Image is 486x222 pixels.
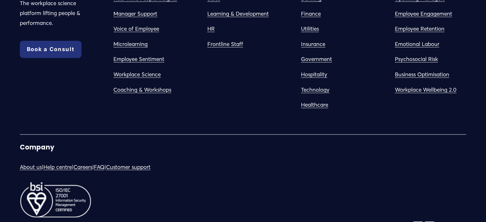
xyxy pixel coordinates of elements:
a: Hospitality [301,70,327,80]
a: Workplace Wellbein [395,85,444,95]
a: Customer support [106,162,150,172]
a: Insurance [301,39,325,49]
a: FAQ [94,162,104,172]
a: g 2.0 [444,85,457,95]
p: | | | | [20,162,241,172]
a: Coaching & Workshops [113,85,171,95]
a: Book a Consult [20,41,81,58]
a: Employee Engagement [395,9,452,19]
a: Psychosocial Risk [395,54,438,64]
a: HR [207,24,215,34]
a: Technology [301,85,329,95]
a: Government [301,54,332,64]
a: Employee Sentiment [113,54,164,64]
a: Emotional Labour [395,39,439,49]
a: Careers [73,162,92,172]
a: Help centre [43,162,72,172]
a: Manager Support [113,9,157,19]
strong: Company [20,142,54,151]
a: Workplace Science [113,70,161,80]
a: About us [20,162,42,172]
a: Business Optimisation [395,70,449,80]
a: Learning & Development [207,9,269,19]
a: Finance [301,9,321,19]
a: Healthcare [301,100,328,110]
a: Microlearning [113,39,148,49]
a: Utilities [301,24,319,34]
a: Frontline Staff [207,39,243,49]
a: Voice of Employee [113,24,159,34]
a: Employee Retention [395,24,444,34]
